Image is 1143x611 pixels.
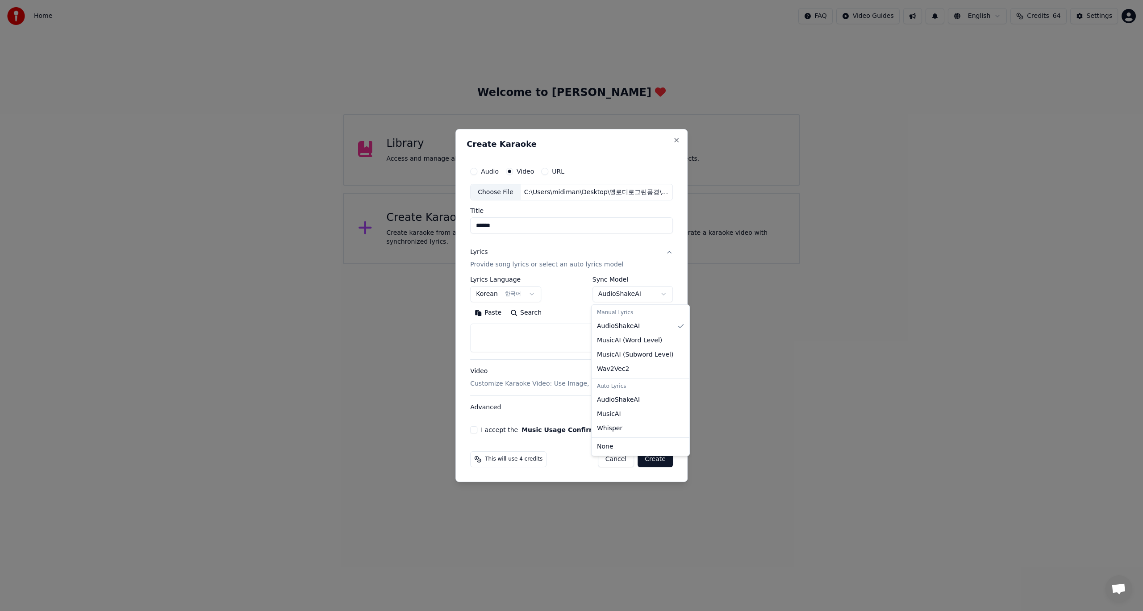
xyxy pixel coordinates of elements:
[597,395,640,404] span: AudioShakeAI
[597,424,622,433] span: Whisper
[597,365,629,374] span: Wav2Vec2
[593,307,688,319] div: Manual Lyrics
[597,336,662,345] span: MusicAI ( Word Level )
[597,410,621,419] span: MusicAI
[597,350,673,359] span: MusicAI ( Subword Level )
[593,380,688,393] div: Auto Lyrics
[597,442,613,451] span: None
[597,322,640,331] span: AudioShakeAI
